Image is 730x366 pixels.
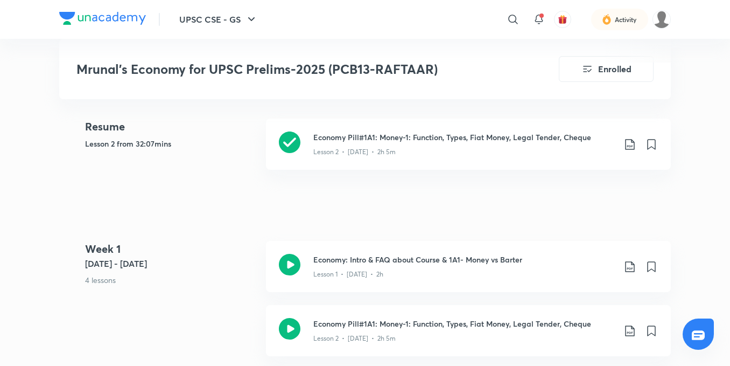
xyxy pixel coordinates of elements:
h3: Economy: Intro & FAQ about Course & 1A1- Money vs Barter [313,254,615,265]
button: UPSC CSE - GS [173,9,264,30]
h3: Economy Pill#1A1: Money-1: Function, Types, Fiat Money, Legal Tender, Cheque [313,132,615,143]
h5: Lesson 2 from 32:07mins [85,138,257,149]
img: activity [602,13,612,26]
h3: Mrunal’s Economy for UPSC Prelims-2025 (PCB13-RAFTAAR) [76,61,498,77]
img: avatar [558,15,567,24]
h5: [DATE] - [DATE] [85,257,257,270]
h4: Week 1 [85,241,257,257]
img: Saurav Kumar [652,10,671,29]
h4: Resume [85,119,257,135]
p: 4 lessons [85,274,257,286]
img: Company Logo [59,12,146,25]
button: avatar [554,11,571,28]
p: Lesson 1 • [DATE] • 2h [313,270,383,279]
a: Economy Pill#1A1: Money-1: Function, Types, Fiat Money, Legal Tender, ChequeLesson 2 • [DATE] • 2... [266,119,671,183]
p: Lesson 2 • [DATE] • 2h 5m [313,147,396,157]
a: Economy: Intro & FAQ about Course & 1A1- Money vs BarterLesson 1 • [DATE] • 2h [266,241,671,305]
p: Lesson 2 • [DATE] • 2h 5m [313,334,396,343]
h3: Economy Pill#1A1: Money-1: Function, Types, Fiat Money, Legal Tender, Cheque [313,318,615,329]
a: Company Logo [59,12,146,27]
button: Enrolled [559,56,654,82]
